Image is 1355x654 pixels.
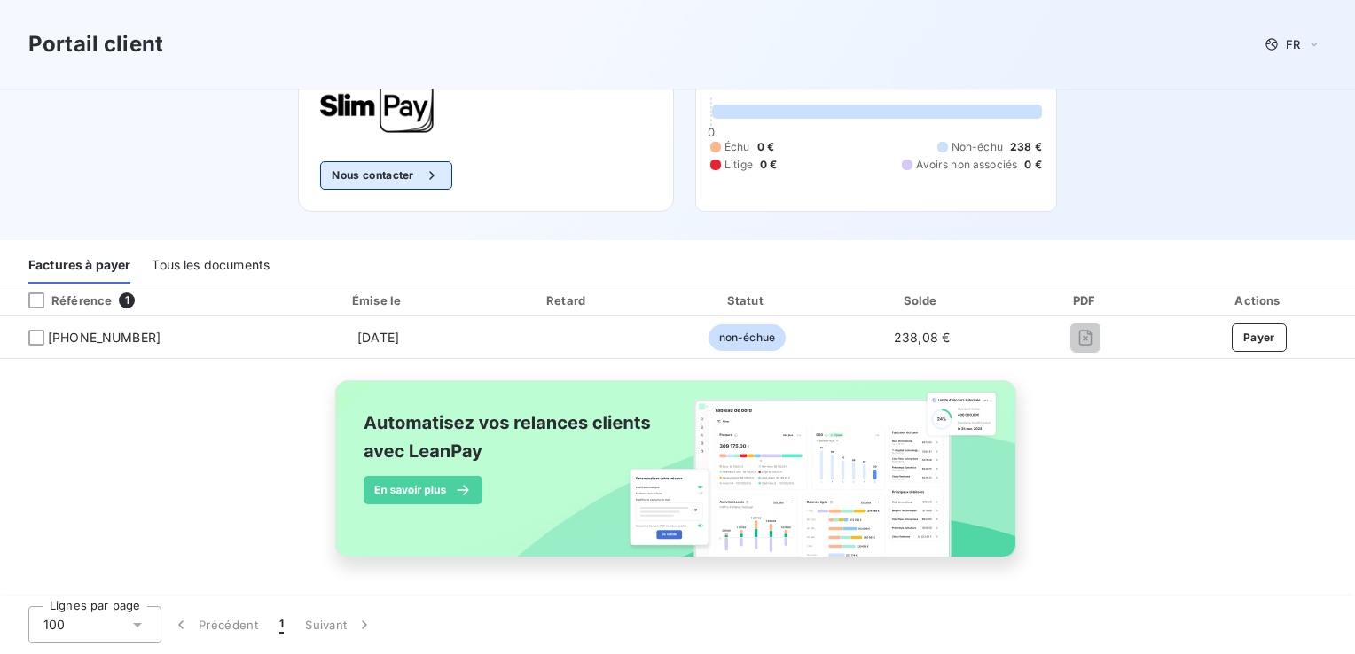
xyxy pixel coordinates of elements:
[662,292,832,309] div: Statut
[357,330,399,345] span: [DATE]
[48,329,161,346] span: [PHONE_NUMBER]
[28,246,130,284] div: Factures à payer
[916,157,1017,173] span: Avoirs non associés
[119,292,135,308] span: 1
[709,324,786,351] span: non-échue
[279,616,284,634] span: 1
[760,157,777,173] span: 0 €
[14,292,112,308] div: Référence
[294,606,384,643] button: Suivant
[894,330,950,345] span: 238,08 €
[1010,139,1042,155] span: 238 €
[481,292,655,309] div: Retard
[319,370,1036,588] img: banner
[757,139,774,155] span: 0 €
[320,79,434,133] img: Company logo
[1167,292,1351,309] div: Actions
[1232,323,1287,352] button: Payer
[28,28,163,60] h3: Portail client
[708,125,715,139] span: 0
[43,616,65,634] span: 100
[839,292,1005,309] div: Solde
[152,246,270,284] div: Tous les documents
[283,292,474,309] div: Émise le
[269,606,294,643] button: 1
[161,606,269,643] button: Précédent
[724,139,750,155] span: Échu
[1024,157,1041,173] span: 0 €
[724,157,753,173] span: Litige
[952,139,1003,155] span: Non-échu
[1286,37,1300,51] span: FR
[1012,292,1160,309] div: PDF
[320,161,451,190] button: Nous contacter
